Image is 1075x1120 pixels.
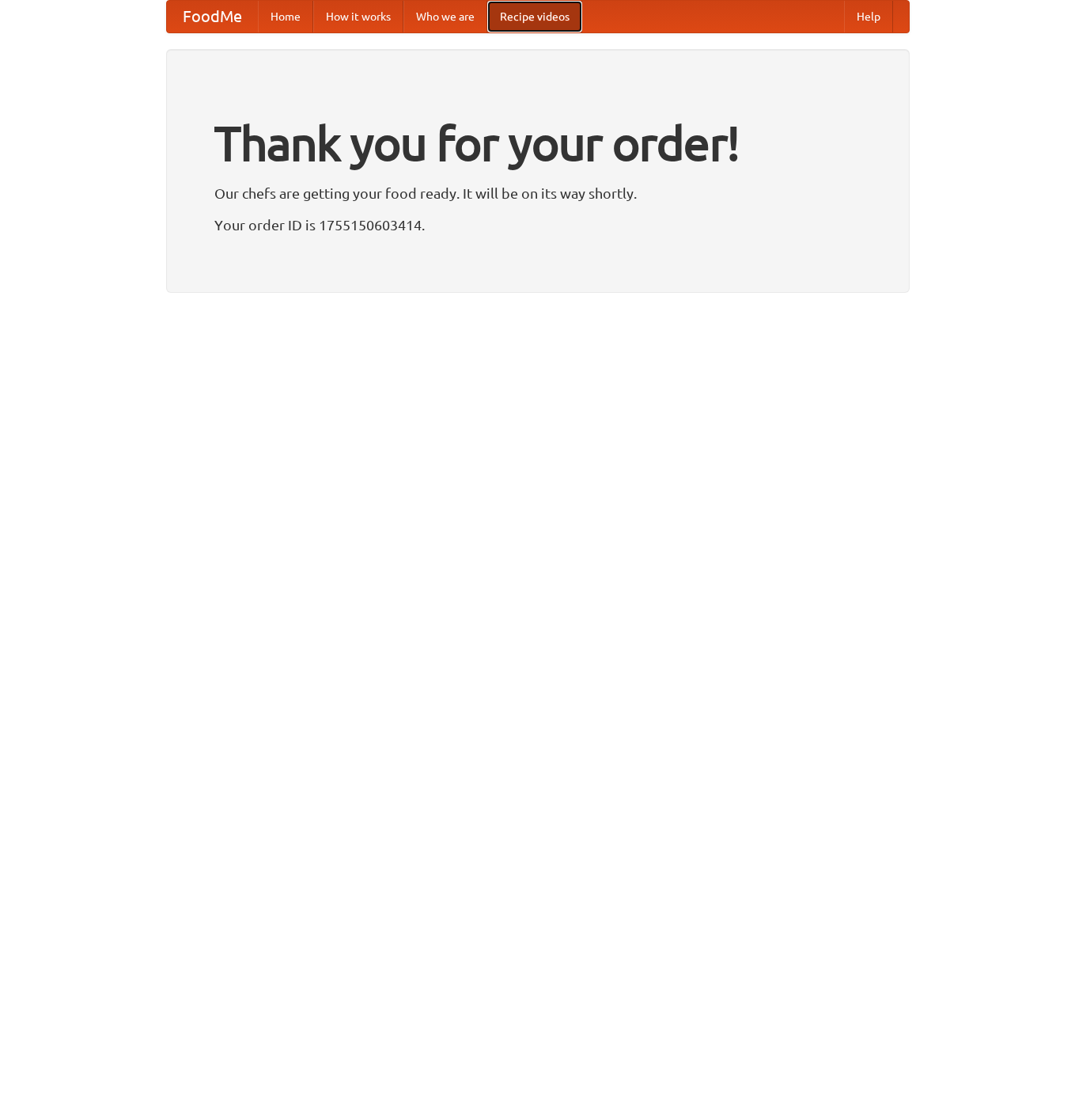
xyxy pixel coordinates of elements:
[258,1,313,32] a: Home
[403,1,487,32] a: Who we are
[844,1,893,32] a: Help
[313,1,403,32] a: How it works
[214,181,861,205] p: Our chefs are getting your food ready. It will be on its way shortly.
[214,213,861,237] p: Your order ID is 1755150603414.
[214,105,861,181] h1: Thank you for your order!
[487,1,582,32] a: Recipe videos
[167,1,258,32] a: FoodMe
